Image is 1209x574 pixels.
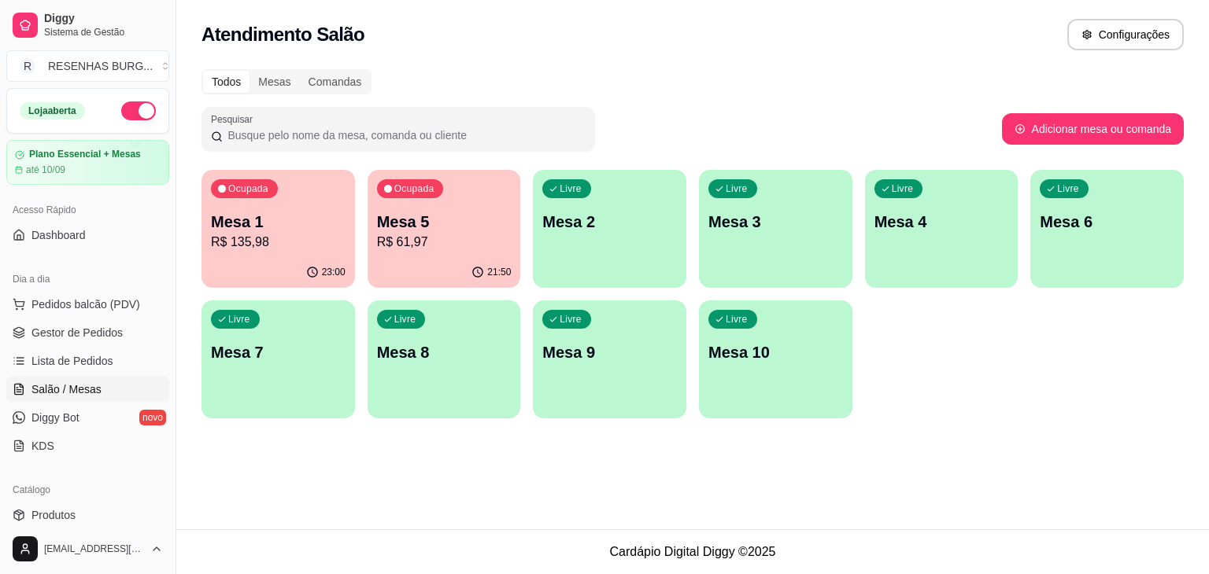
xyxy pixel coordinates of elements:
button: Configurações [1067,19,1184,50]
button: OcupadaMesa 5R$ 61,9721:50 [368,170,521,288]
footer: Cardápio Digital Diggy © 2025 [176,529,1209,574]
p: Mesa 5 [377,211,512,233]
div: Catálogo [6,477,169,502]
button: LivreMesa 9 [533,300,686,418]
span: Diggy Bot [31,410,79,425]
article: Plano Essencial + Mesas [29,149,141,160]
a: Dashboard [6,223,169,248]
span: KDS [31,438,54,454]
p: Mesa 9 [542,341,677,363]
a: Lista de Pedidos [6,348,169,373]
article: até 10/09 [26,164,65,176]
p: Livre [726,182,748,195]
button: Adicionar mesa ou comanda [1002,113,1184,145]
div: RESENHAS BURG ... [48,58,153,74]
a: Plano Essencial + Mesasaté 10/09 [6,140,169,185]
p: Livre [394,313,416,326]
button: LivreMesa 8 [368,300,521,418]
button: LivreMesa 4 [865,170,1019,288]
a: DiggySistema de Gestão [6,6,169,44]
button: LivreMesa 7 [201,300,355,418]
p: 23:00 [322,266,346,278]
button: LivreMesa 10 [699,300,852,418]
p: Mesa 2 [542,211,677,233]
div: Acesso Rápido [6,197,169,223]
h2: Atendimento Salão [201,22,364,47]
button: LivreMesa 6 [1030,170,1184,288]
a: Salão / Mesas [6,377,169,402]
p: Livre [228,313,250,326]
p: Livre [892,182,914,195]
label: Pesquisar [211,112,258,126]
div: Loja aberta [20,102,85,120]
div: Todos [203,71,250,93]
p: Livre [560,182,582,195]
span: Diggy [44,12,163,26]
input: Pesquisar [223,127,586,143]
span: Gestor de Pedidos [31,325,123,340]
p: Mesa 4 [874,211,1009,233]
button: [EMAIL_ADDRESS][DOMAIN_NAME] [6,530,169,568]
p: Livre [726,313,748,326]
span: Lista de Pedidos [31,353,113,369]
span: Produtos [31,507,76,523]
p: Ocupada [228,182,268,195]
p: Livre [1057,182,1079,195]
span: [EMAIL_ADDRESS][DOMAIN_NAME] [44,543,144,555]
div: Comandas [300,71,371,93]
span: Salão / Mesas [31,381,102,397]
a: Diggy Botnovo [6,405,169,430]
button: LivreMesa 2 [533,170,686,288]
button: Select a team [6,50,169,82]
div: Mesas [250,71,299,93]
span: Dashboard [31,227,86,243]
a: Gestor de Pedidos [6,320,169,345]
p: R$ 61,97 [377,233,512,252]
a: Produtos [6,502,169,528]
div: Dia a dia [6,267,169,292]
p: Ocupada [394,182,434,195]
button: LivreMesa 3 [699,170,852,288]
p: Mesa 6 [1040,211,1174,233]
span: Sistema de Gestão [44,26,163,39]
span: Pedidos balcão (PDV) [31,296,140,312]
p: Mesa 3 [708,211,843,233]
span: R [20,58,35,74]
p: Livre [560,313,582,326]
button: Pedidos balcão (PDV) [6,292,169,317]
p: Mesa 8 [377,341,512,363]
p: R$ 135,98 [211,233,346,252]
button: OcupadaMesa 1R$ 135,9823:00 [201,170,355,288]
a: KDS [6,433,169,458]
p: Mesa 10 [708,341,843,363]
button: Alterar Status [121,101,156,120]
p: 21:50 [487,266,511,278]
p: Mesa 1 [211,211,346,233]
p: Mesa 7 [211,341,346,363]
